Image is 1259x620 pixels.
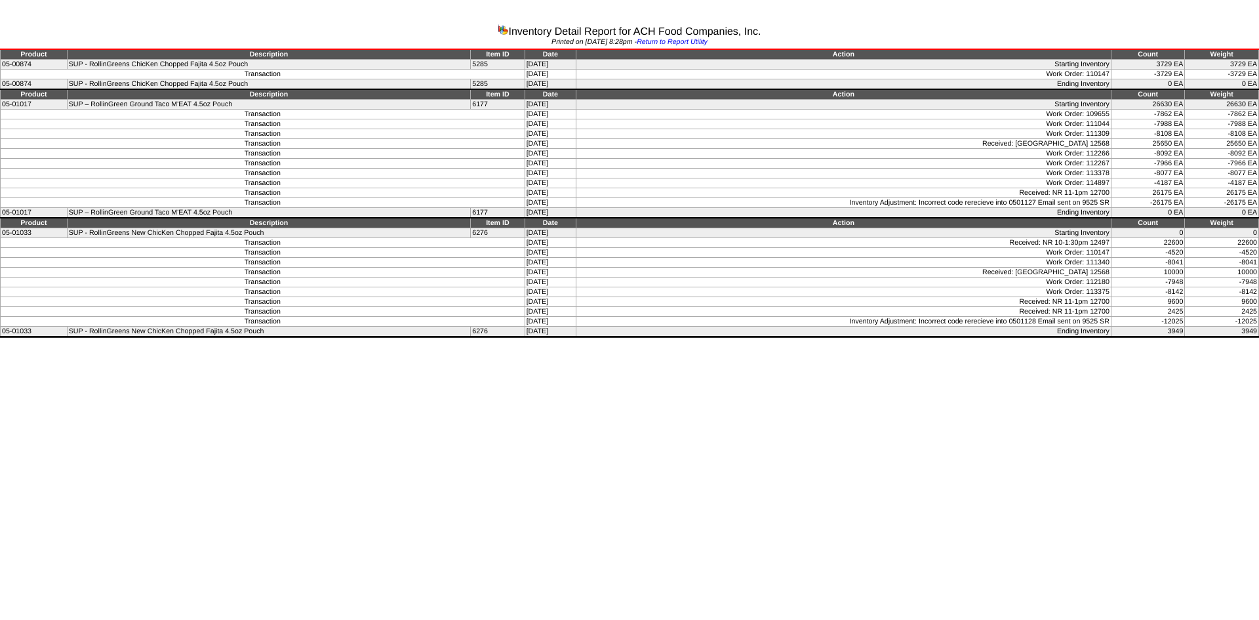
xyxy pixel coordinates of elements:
[1185,139,1259,149] td: 25650 EA
[1185,49,1259,60] td: Weight
[525,110,576,119] td: [DATE]
[471,327,525,337] td: 6276
[1111,258,1185,268] td: -8041
[1,218,68,228] td: Product
[576,169,1111,178] td: Work Order: 113378
[1111,60,1185,70] td: 3729 EA
[525,258,576,268] td: [DATE]
[1111,159,1185,169] td: -7966 EA
[525,70,576,79] td: [DATE]
[1111,238,1185,248] td: 22600
[1111,278,1185,287] td: -7948
[471,79,525,90] td: 5285
[1111,119,1185,129] td: -7988 EA
[1185,89,1259,100] td: Weight
[525,188,576,198] td: [DATE]
[1185,159,1259,169] td: -7966 EA
[576,287,1111,297] td: Work Order: 113375
[1,297,525,307] td: Transaction
[1,119,525,129] td: Transaction
[576,139,1111,149] td: Received: [GEOGRAPHIC_DATA] 12568
[525,208,576,218] td: [DATE]
[525,119,576,129] td: [DATE]
[1111,169,1185,178] td: -8077 EA
[525,297,576,307] td: [DATE]
[1185,178,1259,188] td: -4187 EA
[576,307,1111,317] td: Received: NR 11-1pm 12700
[1111,208,1185,218] td: 0 EA
[1,188,525,198] td: Transaction
[1185,100,1259,110] td: 26630 EA
[576,119,1111,129] td: Work Order: 111044
[1111,287,1185,297] td: -8142
[1,327,68,337] td: 05-01033
[1185,228,1259,238] td: 0
[1,228,68,238] td: 05-01033
[576,79,1111,90] td: Ending Inventory
[1111,70,1185,79] td: -3729 EA
[1111,297,1185,307] td: 9600
[67,79,471,90] td: SUP - RollinGreens ChicKen Chopped Fajita 4.5oz Pouch
[1111,268,1185,278] td: 10000
[1,248,525,258] td: Transaction
[576,70,1111,79] td: Work Order: 110147
[1111,49,1185,60] td: Count
[1111,218,1185,228] td: Count
[1,178,525,188] td: Transaction
[471,49,525,60] td: Item ID
[1,307,525,317] td: Transaction
[1,60,68,70] td: 05-00874
[1111,327,1185,337] td: 3949
[1185,248,1259,258] td: -4520
[576,327,1111,337] td: Ending Inventory
[1,129,525,139] td: Transaction
[1,169,525,178] td: Transaction
[525,287,576,297] td: [DATE]
[1185,327,1259,337] td: 3949
[576,89,1111,100] td: Action
[1185,198,1259,208] td: -26175 EA
[525,60,576,70] td: [DATE]
[637,38,708,46] a: Return to Report Utility
[1111,307,1185,317] td: 2425
[1,278,525,287] td: Transaction
[525,79,576,90] td: [DATE]
[576,278,1111,287] td: Work Order: 112180
[498,24,508,35] img: graph.gif
[1,79,68,90] td: 05-00874
[1185,169,1259,178] td: -8077 EA
[67,89,471,100] td: Description
[576,238,1111,248] td: Received: NR 10-1:30pm 12497
[525,317,576,327] td: [DATE]
[576,100,1111,110] td: Starting Inventory
[1,208,68,218] td: 05-01017
[1185,268,1259,278] td: 10000
[525,238,576,248] td: [DATE]
[525,129,576,139] td: [DATE]
[576,188,1111,198] td: Received: NR 11-1pm 12700
[471,89,525,100] td: Item ID
[1111,198,1185,208] td: -26175 EA
[1185,297,1259,307] td: 9600
[525,218,576,228] td: Date
[576,129,1111,139] td: Work Order: 111309
[1111,139,1185,149] td: 25650 EA
[576,258,1111,268] td: Work Order: 111340
[525,278,576,287] td: [DATE]
[1,89,68,100] td: Product
[1185,287,1259,297] td: -8142
[576,60,1111,70] td: Starting Inventory
[1111,129,1185,139] td: -8108 EA
[1185,218,1259,228] td: Weight
[525,100,576,110] td: [DATE]
[1111,79,1185,90] td: 0 EA
[1185,278,1259,287] td: -7948
[1,287,525,297] td: Transaction
[576,297,1111,307] td: Received: NR 11-1pm 12700
[1111,89,1185,100] td: Count
[471,60,525,70] td: 5285
[1185,60,1259,70] td: 3729 EA
[1185,238,1259,248] td: 22600
[1111,110,1185,119] td: -7862 EA
[67,49,471,60] td: Description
